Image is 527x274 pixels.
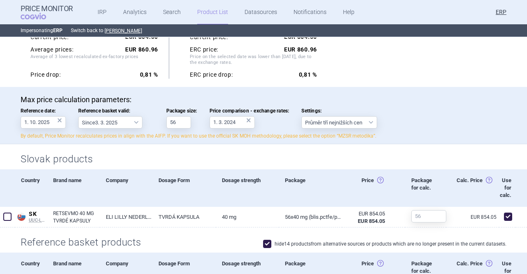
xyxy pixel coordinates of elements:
div: Dosage Form [152,169,216,207]
strong: EUR 854.05 [125,33,158,40]
a: TVRDÁ KAPSULA [152,207,216,227]
strong: 0,81 % [140,71,158,78]
h2: Reference basket products [21,236,148,249]
strong: Current price: [30,34,69,40]
h2: Slovak products [21,152,506,166]
span: Price comparison - exchange rates: [210,108,289,114]
select: Reference basket valid: [78,116,142,129]
a: RETSEVMO 40 MG TVRDÉ KAPSULY [53,210,100,225]
span: UUC-LP B [29,218,47,223]
strong: 0,81 % [299,71,317,78]
strong: Price Monitor [21,5,73,13]
strong: EUR 860.96 [125,46,158,53]
strong: ERC price drop: [190,71,233,79]
div: Dosage strength [216,169,279,207]
p: Max price calculation parameters: [21,95,506,104]
div: × [57,116,62,125]
a: SKSKUUC-LP B [15,209,47,223]
span: Reference date: [21,108,66,114]
button: [PERSON_NAME] [105,28,142,34]
abbr: Ex-Factory bez DPH zo zdroja [348,210,385,225]
div: Package for calc. [405,169,440,207]
span: COGVIO [21,13,58,19]
a: 40 mg [216,207,279,227]
strong: Current price: [190,34,228,40]
strong: ERP [53,28,63,33]
input: 56 [411,210,446,222]
strong: EUR 854.05 [284,33,317,40]
div: Use for calc. [492,169,515,207]
div: EUR 854.05 [348,210,385,218]
div: Company [100,169,152,207]
span: Reference basket valid: [78,108,154,114]
strong: EUR 854.05 [358,218,385,224]
div: Price [342,169,406,207]
span: Price on the selected date was lower than [DATE], due to the exchange rates. [190,54,317,67]
label: hide 14 products from alternative sources or products which are no longer present in the current ... [263,240,506,248]
span: Settings: [301,108,377,114]
span: Package size: [166,108,197,114]
a: EUR 854.05 [471,215,499,220]
p: By default, Price Monitor recalculates prices in align with the AIFP. If you want to use the offi... [21,133,506,140]
input: Price comparison - exchange rates:× [210,116,255,129]
div: Brand name [47,169,100,207]
strong: ERC price: [190,46,218,54]
div: Package [279,169,342,207]
div: Country [15,169,47,207]
img: Slovakia [17,213,26,221]
a: 56x40 mg (blis.PCTFE/PVC/Al) [279,207,342,227]
a: Price MonitorCOGVIO [21,5,73,20]
input: Reference date:× [21,116,66,129]
div: Calc. Price [440,169,492,207]
div: × [246,116,251,125]
span: Average of 3 lowest recalculated ex-factory prices [30,54,158,67]
span: SK [29,211,47,218]
strong: Price drop: [30,71,61,79]
strong: EUR 860.96 [284,46,317,53]
strong: Average prices: [30,46,74,54]
select: Settings: [301,116,377,129]
p: Impersonating Switch back to [21,24,506,37]
input: Package size: [166,116,191,129]
a: ELI LILLY NEDERLAND B.V. [100,207,152,227]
